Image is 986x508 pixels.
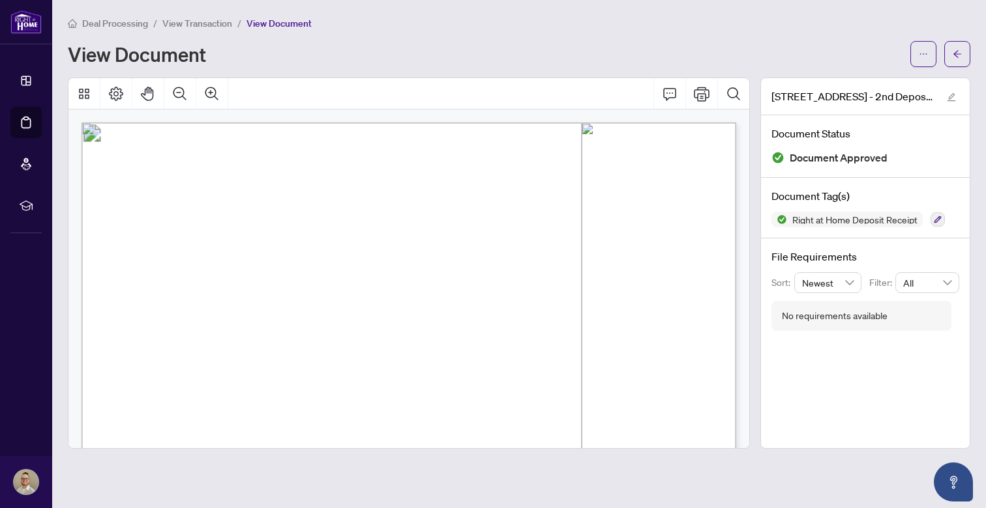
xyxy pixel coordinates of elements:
[68,19,77,28] span: home
[771,151,784,164] img: Document Status
[869,275,895,290] p: Filter:
[153,16,157,31] li: /
[10,10,42,34] img: logo
[787,215,923,224] span: Right at Home Deposit Receipt
[919,49,928,59] span: ellipsis
[953,49,962,59] span: arrow-left
[771,126,959,141] h4: Document Status
[790,149,888,167] span: Document Approved
[771,89,934,104] span: [STREET_ADDRESS] - 2nd Deposit Receipt 2514600.pdf
[934,462,973,501] button: Open asap
[82,18,148,29] span: Deal Processing
[162,18,232,29] span: View Transaction
[802,273,854,292] span: Newest
[771,249,959,264] h4: File Requirements
[782,309,888,323] div: No requirements available
[771,188,959,204] h4: Document Tag(s)
[68,44,206,64] h1: View Document
[246,18,312,29] span: View Document
[237,16,241,31] li: /
[14,470,38,494] img: Profile Icon
[771,275,794,290] p: Sort:
[771,212,787,227] img: Status Icon
[903,273,951,292] span: All
[947,92,956,102] span: edit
